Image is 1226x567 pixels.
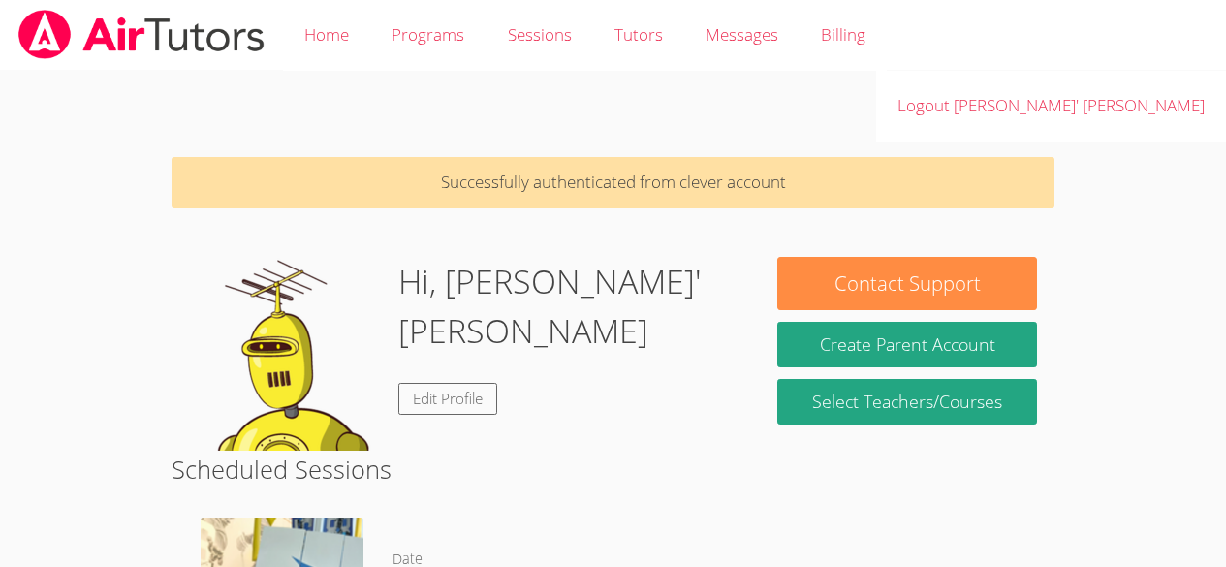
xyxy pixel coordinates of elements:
img: default.png [189,257,383,451]
a: Logout [PERSON_NAME]' [PERSON_NAME] [876,71,1226,142]
img: airtutors_banner-c4298cdbf04f3fff15de1276eac7730deb9818008684d7c2e4769d2f7ddbe033.png [16,10,267,59]
h1: Hi, [PERSON_NAME]' [PERSON_NAME] [398,257,742,356]
a: Select Teachers/Courses [777,379,1036,425]
button: Contact Support [777,257,1036,310]
span: Messages [706,23,778,46]
a: Edit Profile [398,383,497,415]
h2: Scheduled Sessions [172,451,1054,488]
p: Successfully authenticated from clever account [172,157,1054,208]
button: Create Parent Account [777,322,1036,367]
